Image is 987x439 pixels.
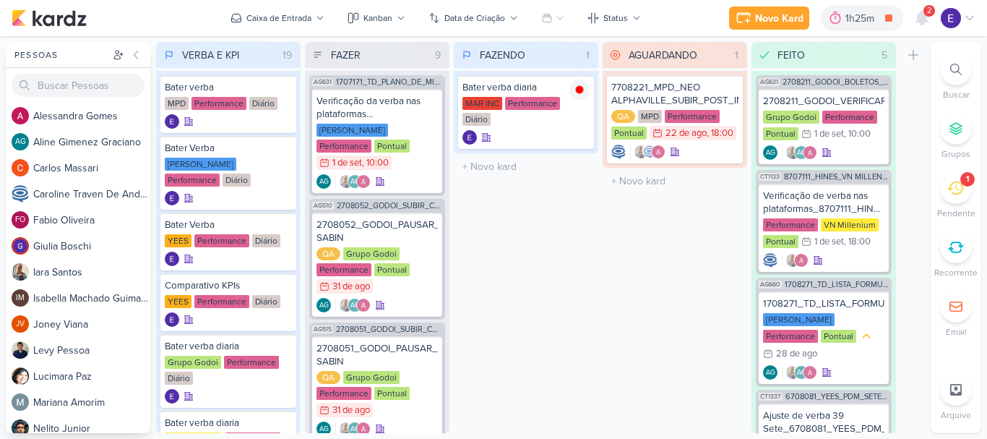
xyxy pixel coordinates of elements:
img: Eduardo Quaresma [165,191,179,205]
div: Performance [763,330,818,343]
p: Grupos [941,148,970,161]
div: 28 de ago [776,349,817,359]
div: Grupo Godoi [343,371,400,384]
img: Caroline Traven De Andrade [763,253,777,268]
img: Eduardo Quaresma [941,8,961,28]
div: A l i n e G i m e n e z G r a c i a n o [33,135,150,150]
div: Performance [191,97,246,110]
div: 31 de ago [332,282,370,291]
div: Performance [822,111,877,124]
div: J o n e y V i a n a [33,317,150,332]
div: Aline Gimenez Graciano [794,365,809,380]
div: Performance [316,263,371,276]
span: CT1133 [759,173,781,181]
span: 8707111_HINES_VN MILLENNIUM_PDM_AGOSTO_TRIMESTRE [784,173,889,181]
div: 1 [729,48,744,63]
p: AG [766,150,775,157]
div: Criador(a): Aline Gimenez Graciano [316,174,331,189]
img: tracking [569,80,590,100]
img: Iara Santos [339,422,353,436]
div: Grupo Godoi [763,111,819,124]
div: [PERSON_NAME] [316,124,388,137]
div: Aline Gimenez Graciano [316,298,331,312]
div: MPD [165,97,189,110]
div: Aline Gimenez Graciano [348,174,362,189]
div: Criador(a): Eduardo Quaresma [165,389,179,404]
div: Bater verba diaria [462,81,590,94]
div: , 18:00 [707,129,733,138]
div: Aline Gimenez Graciano [12,133,29,150]
div: 1 de set [814,237,844,247]
p: AG [350,426,360,433]
div: L u c i m a r a P a z [33,369,150,384]
div: Performance [165,174,220,187]
div: 2708051_GODOI_PAUSAR_ANUNCIO_AB SABIN [316,342,438,368]
img: Giulia Boschi [12,237,29,255]
div: 9 [429,48,447,63]
img: Iara Santos [339,298,353,312]
p: AG [319,179,329,186]
div: Joney Viana [12,315,29,333]
input: + Novo kard [605,171,744,192]
div: Criador(a): Caroline Traven De Andrade [763,253,777,268]
p: AG [319,302,329,310]
img: Eduardo Quaresma [165,312,179,327]
img: Alessandra Gomes [356,174,371,189]
div: Aline Gimenez Graciano [348,298,362,312]
div: C a r l o s M a s s a r i [33,161,150,176]
div: Pontual [374,263,410,276]
img: Alessandra Gomes [356,422,371,436]
div: Criador(a): Caroline Traven De Andrade [611,145,626,159]
div: I a r a S a n t o s [33,265,150,280]
div: Performance [763,218,818,231]
div: Pontual [611,127,647,140]
div: YEES [165,295,191,308]
img: Alessandra Gomes [651,145,665,159]
div: Criador(a): Eduardo Quaresma [165,191,179,205]
div: Aline Gimenez Graciano [348,422,362,436]
div: Pontual [374,140,410,153]
div: 19 [277,48,298,63]
div: 1 de set [814,129,844,139]
div: M a r i a n a A m o r i m [33,395,150,410]
div: VN Millenium [821,218,879,231]
p: AG [15,138,26,146]
div: L e v y P e s s o a [33,343,150,358]
div: F a b i o O l i v e i r a [33,213,150,228]
span: AG631 [312,78,333,86]
img: Iara Santos [785,253,800,268]
div: 1h25m [845,11,879,26]
img: Alessandra Gomes [794,253,809,268]
img: Iara Santos [339,174,353,189]
div: Performance [194,295,249,308]
p: AG [797,150,806,157]
div: QA [316,247,340,260]
div: Diário [249,97,277,110]
div: Aline Gimenez Graciano [316,422,331,436]
img: Alessandra Gomes [803,145,817,160]
div: Diário [252,295,280,308]
p: Email [946,325,967,338]
span: 2708052_GODOI_SUBIR_CONTEUDO_SOCIAL_EM_PERFORMANCE_SABIN [337,202,442,210]
div: Bater verba diaria [165,340,292,353]
img: Caroline Traven De Andrade [12,185,29,203]
div: N e l i t o J u n i o r [33,421,150,436]
div: 2708052_GODOI_PAUSAR_ANUNCIO_ALBERT SABIN [316,218,438,244]
span: 1708271_TD_LISTA_FORMULARIO_META [785,281,889,289]
img: Alessandra Gomes [356,298,371,312]
img: Eduardo Quaresma [165,252,179,266]
div: Pontual [821,330,856,343]
div: Performance [665,110,720,123]
p: Buscar [943,88,970,101]
img: kardz.app [12,9,87,27]
div: Criador(a): Eduardo Quaresma [165,312,179,327]
div: 2708211_GODOI_VERIFICAR_VERBA [763,95,884,108]
div: Fabio Oliveira [12,211,29,229]
div: Comparativo KPIs [165,279,292,292]
div: Prioridade Média [859,329,874,344]
div: 1 [580,48,595,63]
img: Mariana Amorim [12,393,29,411]
div: Grupo Godoi [343,247,400,260]
p: Recorrente [934,266,978,279]
img: Alessandra Gomes [803,365,817,380]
